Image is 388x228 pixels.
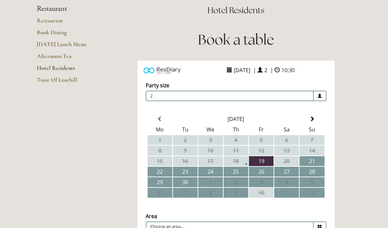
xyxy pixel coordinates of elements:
[232,65,252,75] span: [DATE]
[249,125,274,134] th: Fr
[148,146,172,156] td: 8
[274,146,299,156] td: 13
[148,156,172,166] td: 15
[300,125,324,134] th: Su
[146,213,157,220] label: Area
[37,64,100,76] a: Hotel Residents
[37,52,100,64] a: Afternoon Tea
[37,17,100,29] a: Restaurant
[157,116,162,122] span: Previous Month
[224,146,248,156] td: 11
[198,177,223,187] td: 1
[198,146,223,156] td: 10
[224,177,248,187] td: 2
[148,125,172,134] th: Mo
[37,41,100,52] a: [DATE] Lunch Menu
[198,188,223,198] td: 8
[274,188,299,198] td: 11
[300,167,324,177] td: 28
[173,125,198,134] th: Tu
[274,125,299,134] th: Sa
[173,135,198,145] td: 2
[224,125,248,134] th: Th
[300,156,324,166] td: 21
[249,135,274,145] td: 5
[148,188,172,198] td: 6
[274,177,299,187] td: 4
[224,167,248,177] td: 25
[198,125,223,134] th: We
[249,146,274,156] td: 12
[121,5,351,16] h2: Hotel Residents
[253,67,256,74] span: |
[249,156,274,166] td: 19
[37,76,100,88] a: Taste Of Losehill
[300,177,324,187] td: 5
[173,146,198,156] td: 9
[270,67,273,74] span: |
[37,29,100,41] a: Book Dining
[300,135,324,145] td: 7
[198,135,223,145] td: 3
[224,135,248,145] td: 4
[300,188,324,198] td: 12
[148,167,172,177] td: 22
[146,82,169,89] label: Party size
[274,135,299,145] td: 6
[173,114,299,124] th: Select Month
[198,156,223,166] td: 17
[224,188,248,198] td: 9
[249,167,274,177] td: 26
[224,156,248,166] td: 18
[148,135,172,145] td: 1
[309,116,315,122] span: Next Month
[249,188,274,198] td: 10
[274,156,299,166] td: 20
[173,177,198,187] td: 30
[173,156,198,166] td: 16
[249,177,274,187] td: 3
[198,167,223,177] td: 24
[148,177,172,187] td: 29
[274,167,299,177] td: 27
[173,167,198,177] td: 23
[121,30,351,49] h1: Book a table
[263,65,269,75] span: 2
[300,146,324,156] td: 14
[173,188,198,198] td: 7
[280,65,296,75] span: 10:30
[146,91,314,101] span: 2
[37,5,100,13] li: Restaurant
[144,66,181,75] img: Powered by ResDiary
